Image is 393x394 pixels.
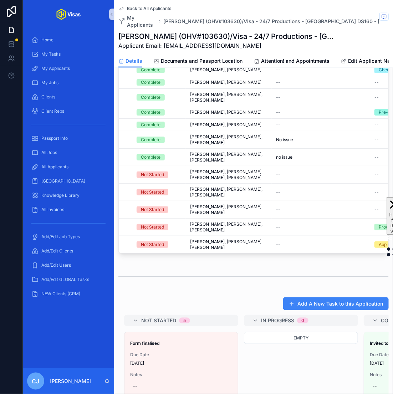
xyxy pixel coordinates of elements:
span: no issue [276,154,292,160]
a: [PERSON_NAME] (OHV#103630)/Visa - 24/7 Productions - [GEOGRAPHIC_DATA] DS160 - [DATE] (#1167) [163,18,385,25]
div: Not Started [141,172,164,178]
span: -- [374,207,379,213]
span: Client Reps [41,108,64,114]
div: Complete [141,94,160,101]
div: scrollable content [23,29,114,309]
span: Notes [130,372,232,378]
span: -- [276,207,280,213]
span: -- [276,94,280,100]
span: -- [276,122,280,128]
a: [GEOGRAPHIC_DATA] [27,175,110,188]
span: [PERSON_NAME], [PERSON_NAME], [PERSON_NAME] [190,134,267,145]
a: Clients [27,91,110,103]
span: In Progress [261,317,294,324]
a: Back to All Applicants [118,6,171,11]
span: Back to All Applicants [127,6,171,11]
span: -- [276,189,280,195]
span: Due Date [130,352,232,358]
a: My Tasks [27,48,110,61]
a: NEW Clients (CRM) [27,287,110,300]
span: Add/Edit Job Types [41,234,80,240]
div: Not Started [141,224,164,230]
span: -- [374,122,379,128]
span: Add/Edit GLOBAL Tasks [41,277,89,282]
span: -- [374,172,379,178]
span: NEW Clients (CRM) [41,291,80,297]
span: My Jobs [41,80,58,86]
a: Add/Edit Job Types [27,230,110,243]
span: No issue [276,137,293,143]
a: Details [118,55,142,68]
span: -- [276,172,280,178]
span: -- [276,242,280,247]
span: [DATE] [130,361,232,367]
span: [PERSON_NAME], [PERSON_NAME], [PERSON_NAME] [190,204,267,215]
div: Complete [141,154,160,160]
div: Complete [141,79,160,86]
span: My Applicants [127,14,156,29]
a: Client Reps [27,105,110,118]
span: -- [276,67,280,73]
span: Add/Edit Clients [41,248,73,254]
div: Complete [141,137,160,143]
span: -- [374,80,379,85]
div: -- [133,384,137,389]
span: [GEOGRAPHIC_DATA] [41,178,85,184]
button: Add A New Task to this Application [283,297,389,310]
span: [PERSON_NAME], [PERSON_NAME] [190,122,261,128]
a: Passport Info [27,132,110,145]
span: [PERSON_NAME], [PERSON_NAME], [PERSON_NAME] [190,92,267,103]
span: Not Started [141,317,176,324]
span: Attention! and Appointments [261,57,330,65]
a: Home [27,34,110,46]
a: Attention! and Appointments [254,55,330,69]
span: [PERSON_NAME], [PERSON_NAME], [PERSON_NAME], [PERSON_NAME] [190,169,267,180]
span: -- [276,224,280,230]
span: Applicant Email: [EMAIL_ADDRESS][DOMAIN_NAME] [118,41,335,50]
div: 0 [301,318,304,323]
span: -- [374,189,379,195]
span: Details [126,57,142,65]
a: All Jobs [27,146,110,159]
a: All Invoices [27,203,110,216]
span: [PERSON_NAME], [PERSON_NAME], [PERSON_NAME] [190,152,267,163]
span: [PERSON_NAME], [PERSON_NAME], [PERSON_NAME] [190,239,267,250]
span: [PERSON_NAME], [PERSON_NAME] [190,109,261,115]
a: Knowledge Library [27,189,110,202]
div: Not Started [141,206,164,213]
a: All Applicants [27,160,110,173]
span: -- [374,154,379,160]
span: All Invoices [41,207,64,213]
span: Passport Info [41,135,68,141]
span: -- [374,137,379,143]
span: CJ [32,377,40,385]
div: Not Started [141,241,164,248]
div: 5 [183,318,186,323]
span: Knowledge Library [41,193,80,198]
div: Complete [141,109,160,116]
h1: [PERSON_NAME] (OHV#103630)/Visa - 24/7 Productions - [GEOGRAPHIC_DATA] DS160 - [DATE] (#1167) [118,31,335,41]
span: [PERSON_NAME], [PERSON_NAME] [190,80,261,85]
span: My Tasks [41,51,61,57]
span: -- [276,109,280,115]
span: [PERSON_NAME], [PERSON_NAME] [190,67,261,73]
div: Not Started [141,189,164,195]
strong: Form finalised [130,341,159,346]
span: Add/Edit Users [41,262,71,268]
div: Complete [141,67,160,73]
a: Add/Edit Clients [27,245,110,257]
div: Complete [141,122,160,128]
span: [PERSON_NAME], [PERSON_NAME], [PERSON_NAME] [190,221,267,233]
a: My Jobs [27,76,110,89]
a: My Applicants [27,62,110,75]
span: All Applicants [41,164,68,170]
p: [PERSON_NAME] [50,378,91,385]
a: Add/Edit GLOBAL Tasks [27,273,110,286]
a: Add/Edit Users [27,259,110,272]
span: [PERSON_NAME], [PERSON_NAME], [PERSON_NAME] [190,186,267,198]
span: Documents and Passport Location [161,57,243,65]
span: -- [374,94,379,100]
span: My Applicants [41,66,70,71]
